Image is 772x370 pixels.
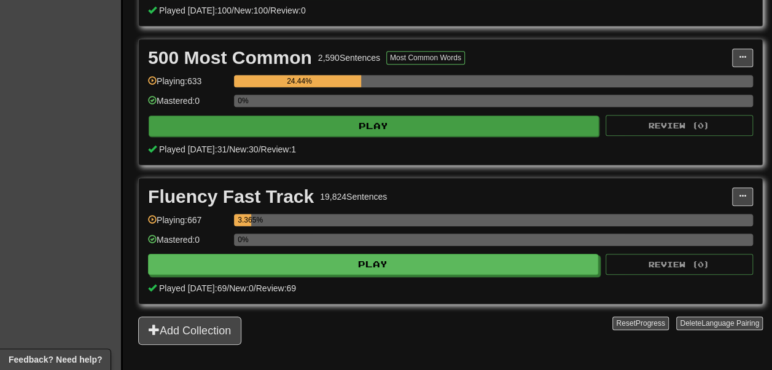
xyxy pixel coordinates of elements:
[159,283,227,293] span: Played [DATE]: 69
[238,214,251,226] div: 3.365%
[159,6,232,15] span: Played [DATE]: 100
[676,317,763,330] button: DeleteLanguage Pairing
[148,234,228,254] div: Mastered: 0
[148,75,228,95] div: Playing: 633
[386,51,465,65] button: Most Common Words
[229,144,258,154] span: New: 30
[238,75,361,87] div: 24.44%
[229,283,254,293] span: New: 0
[234,6,268,15] span: New: 100
[320,191,387,203] div: 19,824 Sentences
[227,144,229,154] span: /
[227,283,229,293] span: /
[260,144,296,154] span: Review: 1
[138,317,241,345] button: Add Collection
[636,319,665,328] span: Progress
[268,6,270,15] span: /
[606,254,753,275] button: Review (0)
[270,6,306,15] span: Review: 0
[148,49,312,67] div: 500 Most Common
[612,317,668,330] button: ResetProgress
[254,283,256,293] span: /
[259,144,261,154] span: /
[256,283,296,293] span: Review: 69
[148,214,228,234] div: Playing: 667
[148,254,598,275] button: Play
[159,144,227,154] span: Played [DATE]: 31
[701,319,759,328] span: Language Pairing
[318,52,380,64] div: 2,590 Sentences
[149,116,599,136] button: Play
[148,187,314,206] div: Fluency Fast Track
[148,95,228,115] div: Mastered: 0
[606,115,753,136] button: Review (0)
[232,6,234,15] span: /
[9,353,102,366] span: Open feedback widget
